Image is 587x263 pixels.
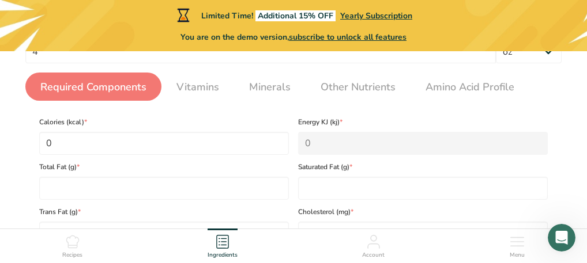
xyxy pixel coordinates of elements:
span: You are on the demo version, [180,31,407,43]
div: Hi, ​ How can we help you [DATE]? [18,73,139,107]
img: Profile image for Aya [65,6,84,25]
button: Home [180,5,202,26]
button: go back [7,5,29,26]
span: Minerals [249,79,291,95]
a: Account [362,229,385,260]
span: Vitamins [176,79,219,95]
h1: Food Label Maker, Inc. [88,7,179,25]
span: subscribe to unlock all features [289,32,407,43]
img: Profile image for Rana [33,6,51,25]
span: Required Components [40,79,146,95]
span: Ingredients [208,251,238,260]
span: Account [362,251,385,260]
div: LIA • Just now [18,116,67,123]
span: Yearly Subscription [340,10,412,21]
span: Saturated Fat (g) [298,162,548,172]
img: Profile image for Rachelle [49,6,67,25]
a: Recipes [62,229,82,260]
div: LIA says… [9,66,221,139]
span: Other Nutrients [321,79,396,95]
span: Recipes [62,251,82,260]
span: Additional 15% OFF [255,10,336,21]
div: Hi,​How can we help you [DATE]?LIA • Just now [9,66,148,114]
iframe: Intercom live chat [548,224,575,251]
span: Cholesterol (mg) [298,207,548,217]
div: Close [202,5,223,25]
div: Limited Time! [175,8,412,22]
span: Calories (kcal) [39,117,289,127]
span: Total Fat (g) [39,162,289,172]
span: Menu [510,251,525,260]
a: Ingredients [208,229,238,260]
button: Emoji picker [18,175,27,184]
span: Amino Acid Profile [426,79,514,95]
span: Energy KJ (kj) [298,117,548,127]
textarea: Message… [10,139,221,170]
input: Type your serving size here [25,40,496,63]
button: Send a message… [198,170,216,189]
span: Trans Fat (g) [39,207,289,217]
